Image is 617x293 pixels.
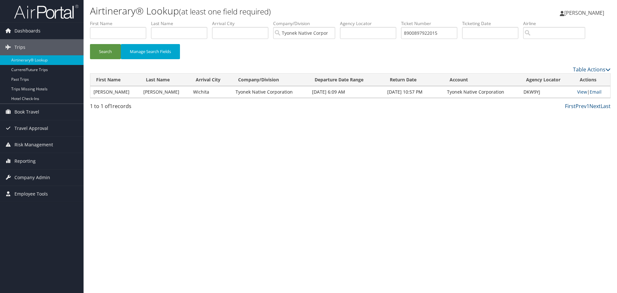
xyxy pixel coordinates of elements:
[309,74,384,86] th: Departure Date Range: activate to sort column ascending
[520,74,574,86] th: Agency Locator: activate to sort column ascending
[444,74,520,86] th: Account: activate to sort column ascending
[574,74,610,86] th: Actions
[90,4,437,18] h1: Airtinerary® Lookup
[576,103,586,110] a: Prev
[564,9,604,16] span: [PERSON_NAME]
[462,20,523,27] label: Ticketing Date
[14,4,78,19] img: airportal-logo.png
[90,86,140,98] td: [PERSON_NAME]
[212,20,273,27] label: Arrival City
[586,103,589,110] a: 1
[574,86,610,98] td: |
[14,39,25,55] span: Trips
[140,86,190,98] td: [PERSON_NAME]
[121,44,180,59] button: Manage Search Fields
[309,86,384,98] td: [DATE] 6:09 AM
[14,23,40,39] span: Dashboards
[273,20,340,27] label: Company/Division
[179,6,271,17] small: (at least one field required)
[110,103,112,110] span: 1
[140,74,190,86] th: Last Name: activate to sort column ascending
[90,74,140,86] th: First Name: activate to sort column ascending
[401,20,462,27] label: Ticket Number
[151,20,212,27] label: Last Name
[523,20,590,27] label: Airline
[14,186,48,202] span: Employee Tools
[384,86,443,98] td: [DATE] 10:57 PM
[384,74,443,86] th: Return Date: activate to sort column ascending
[589,103,601,110] a: Next
[232,74,309,86] th: Company/Division
[520,86,574,98] td: DKW9YJ
[190,86,232,98] td: Wichita
[601,103,611,110] a: Last
[14,120,48,136] span: Travel Approval
[14,104,39,120] span: Book Travel
[90,44,121,59] button: Search
[90,20,151,27] label: First Name
[565,103,576,110] a: First
[14,137,53,153] span: Risk Management
[14,153,36,169] span: Reporting
[340,20,401,27] label: Agency Locator
[590,89,602,95] a: Email
[190,74,232,86] th: Arrival City: activate to sort column ascending
[560,3,611,23] a: [PERSON_NAME]
[232,86,309,98] td: Tyonek Native Corporation
[14,169,50,186] span: Company Admin
[577,89,587,95] a: View
[444,86,520,98] td: Tyonek Native Corporation
[90,102,213,113] div: 1 to 1 of records
[573,66,611,73] a: Table Actions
